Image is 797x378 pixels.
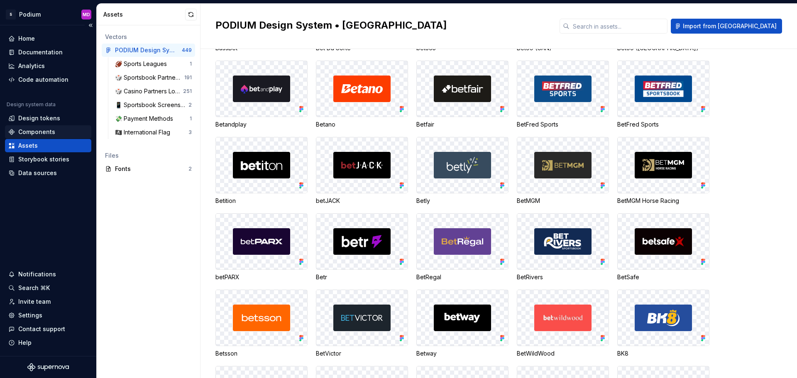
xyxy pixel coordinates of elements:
div: 1 [190,115,192,122]
button: Help [5,336,91,349]
div: 💸 Payment Methods [115,115,176,123]
div: MD [83,11,90,18]
div: 1 [190,61,192,67]
div: Betly [416,197,509,205]
div: 🏴‍☠️ International Flag [115,128,174,137]
a: Data sources [5,166,91,180]
div: Invite team [18,298,51,306]
div: PODIUM Design System • [GEOGRAPHIC_DATA] [115,46,177,54]
button: Search ⌘K [5,281,91,295]
div: Assets [18,141,38,150]
div: Documentation [18,48,63,56]
div: Home [18,34,35,43]
div: BetRegal [416,273,509,281]
a: Assets [5,139,91,152]
div: Betsson [215,349,308,358]
button: Import from [GEOGRAPHIC_DATA] [671,19,782,34]
div: betPARX [215,273,308,281]
span: Import from [GEOGRAPHIC_DATA] [683,22,777,30]
a: Invite team [5,295,91,308]
div: Design system data [7,101,56,108]
div: BetFred Sports [517,120,609,129]
div: BetVictor [316,349,408,358]
input: Search in assets... [570,19,667,34]
a: 💸 Payment Methods1 [112,112,195,125]
a: 📱 Sportsbook Screenshots2 [112,98,195,112]
a: 🏈 Sports Leagues1 [112,57,195,71]
div: Betition [215,197,308,205]
div: Storybook stories [18,155,69,163]
div: Vectors [105,33,192,41]
div: Design tokens [18,114,60,122]
div: Contact support [18,325,65,333]
div: 251 [183,88,192,95]
div: BetMGM [517,197,609,205]
button: Collapse sidebar [85,20,96,31]
div: betJACK [316,197,408,205]
div: BetFred Sports [617,120,709,129]
div: Help [18,339,32,347]
a: Components [5,125,91,139]
div: 449 [182,47,192,54]
a: Analytics [5,59,91,73]
div: 🎲 Sportsbook Partners Logos [115,73,184,82]
div: Betano [316,120,408,129]
a: Storybook stories [5,153,91,166]
a: PODIUM Design System • [GEOGRAPHIC_DATA]449 [102,44,195,57]
a: Documentation [5,46,91,59]
div: Betandplay [215,120,308,129]
button: Contact support [5,322,91,336]
div: Assets [103,10,185,19]
div: Fonts [115,165,188,173]
div: Betfair [416,120,509,129]
svg: Supernova Logo [27,363,69,371]
div: Data sources [18,169,57,177]
a: Home [5,32,91,45]
a: Code automation [5,73,91,86]
div: BetRivers [517,273,609,281]
div: 191 [184,74,192,81]
div: BK8 [617,349,709,358]
div: 3 [188,129,192,136]
div: 🎲 Casino Partners Logos [115,87,183,95]
div: Analytics [18,62,45,70]
div: 2 [188,166,192,172]
h2: PODIUM Design System • [GEOGRAPHIC_DATA] [215,19,550,32]
div: Notifications [18,270,56,278]
div: Search ⌘K [18,284,50,292]
div: BetMGM Horse Racing [617,197,709,205]
div: Components [18,128,55,136]
button: Notifications [5,268,91,281]
div: 📱 Sportsbook Screenshots [115,101,188,109]
div: 2 [188,102,192,108]
div: BetSafe [617,273,709,281]
div: BetWildWood [517,349,609,358]
div: 🏈 Sports Leagues [115,60,170,68]
a: 🎲 Casino Partners Logos251 [112,85,195,98]
a: Settings [5,309,91,322]
div: S [6,10,16,20]
a: 🏴‍☠️ International Flag3 [112,126,195,139]
a: Design tokens [5,112,91,125]
a: 🎲 Sportsbook Partners Logos191 [112,71,195,84]
div: Files [105,151,192,160]
div: Settings [18,311,42,319]
div: Betr [316,273,408,281]
div: Betway [416,349,509,358]
a: Fonts2 [102,162,195,176]
div: Code automation [18,76,68,84]
button: SPodiumMD [2,5,95,23]
div: Podium [19,10,41,19]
